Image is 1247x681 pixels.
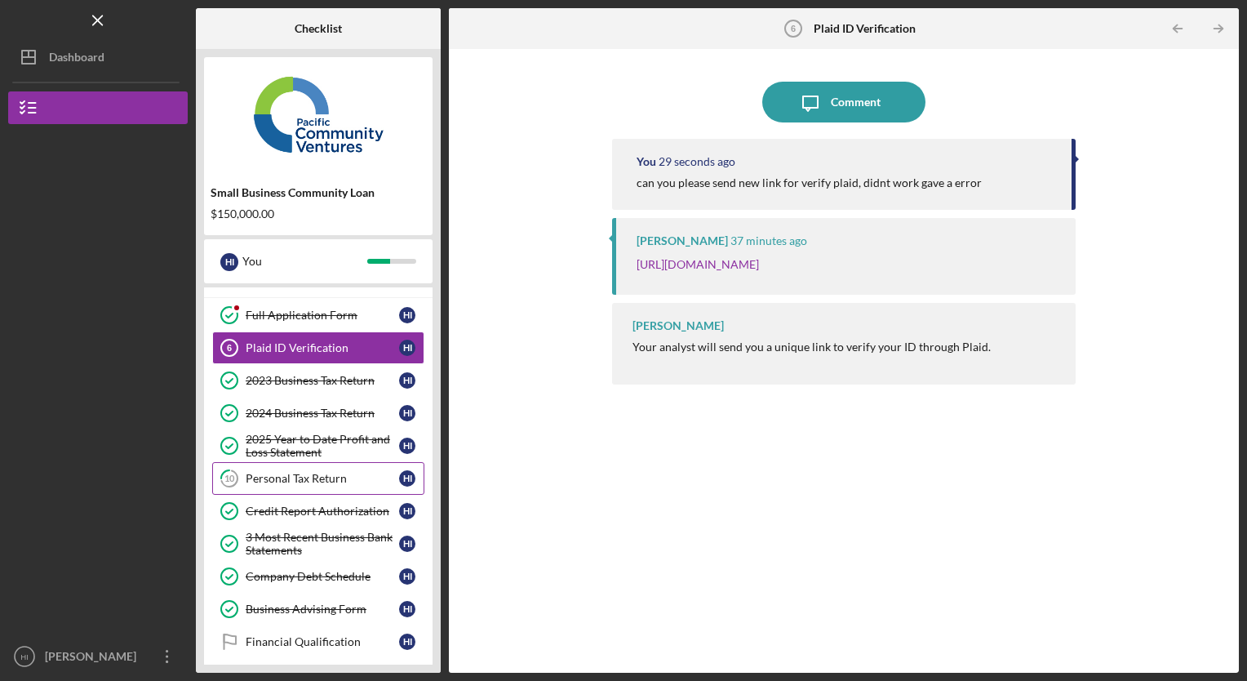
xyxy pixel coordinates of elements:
[41,640,147,677] div: [PERSON_NAME]
[227,343,232,353] tspan: 6
[246,374,399,387] div: 2023 Business Tax Return
[814,22,916,35] b: Plaid ID Verification
[212,462,424,495] a: 10Personal Tax ReturnHI
[49,41,104,78] div: Dashboard
[211,207,426,220] div: $150,000.00
[399,307,415,323] div: H I
[212,299,424,332] a: Full Application FormHI
[632,340,991,354] div: Your analyst will send you a unique link to verify your ID through Plaid.
[399,470,415,487] div: H I
[762,82,925,122] button: Comment
[637,155,656,168] div: You
[637,176,982,189] div: can you please send new link for verify plaid, didnt work gave a error
[399,634,415,650] div: H I
[399,372,415,389] div: H I
[246,635,399,648] div: Financial Qualification
[212,364,424,397] a: 2023 Business Tax ReturnHI
[632,319,724,332] div: [PERSON_NAME]
[246,505,399,518] div: Credit Report Authorization
[790,24,795,33] tspan: 6
[246,433,399,459] div: 2025 Year to Date Profit and Loss Statement
[399,601,415,617] div: H I
[399,536,415,552] div: H I
[224,474,235,484] tspan: 10
[637,234,728,247] div: [PERSON_NAME]
[399,340,415,356] div: H I
[246,341,399,354] div: Plaid ID Verification
[246,407,399,420] div: 2024 Business Tax Return
[637,257,759,271] a: [URL][DOMAIN_NAME]
[399,503,415,519] div: H I
[8,41,188,73] button: Dashboard
[831,82,881,122] div: Comment
[212,625,424,658] a: Financial QualificationHI
[220,253,238,271] div: H I
[399,405,415,421] div: H I
[212,560,424,593] a: Company Debt ScheduleHI
[659,155,735,168] time: 2025-09-18 22:00
[399,438,415,454] div: H I
[20,652,29,661] text: HI
[242,247,367,275] div: You
[295,22,342,35] b: Checklist
[246,309,399,322] div: Full Application Form
[246,472,399,485] div: Personal Tax Return
[211,186,426,199] div: Small Business Community Loan
[212,397,424,430] a: 2024 Business Tax ReturnHI
[204,65,433,163] img: Product logo
[399,568,415,585] div: H I
[212,593,424,625] a: Business Advising FormHI
[730,234,807,247] time: 2025-09-18 21:23
[212,430,424,462] a: 2025 Year to Date Profit and Loss StatementHI
[246,603,399,616] div: Business Advising Form
[8,640,188,673] button: HI[PERSON_NAME]
[246,531,399,557] div: 3 Most Recent Business Bank Statements
[212,332,424,364] a: 6Plaid ID VerificationHI
[212,527,424,560] a: 3 Most Recent Business Bank StatementsHI
[212,495,424,527] a: Credit Report AuthorizationHI
[246,570,399,583] div: Company Debt Schedule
